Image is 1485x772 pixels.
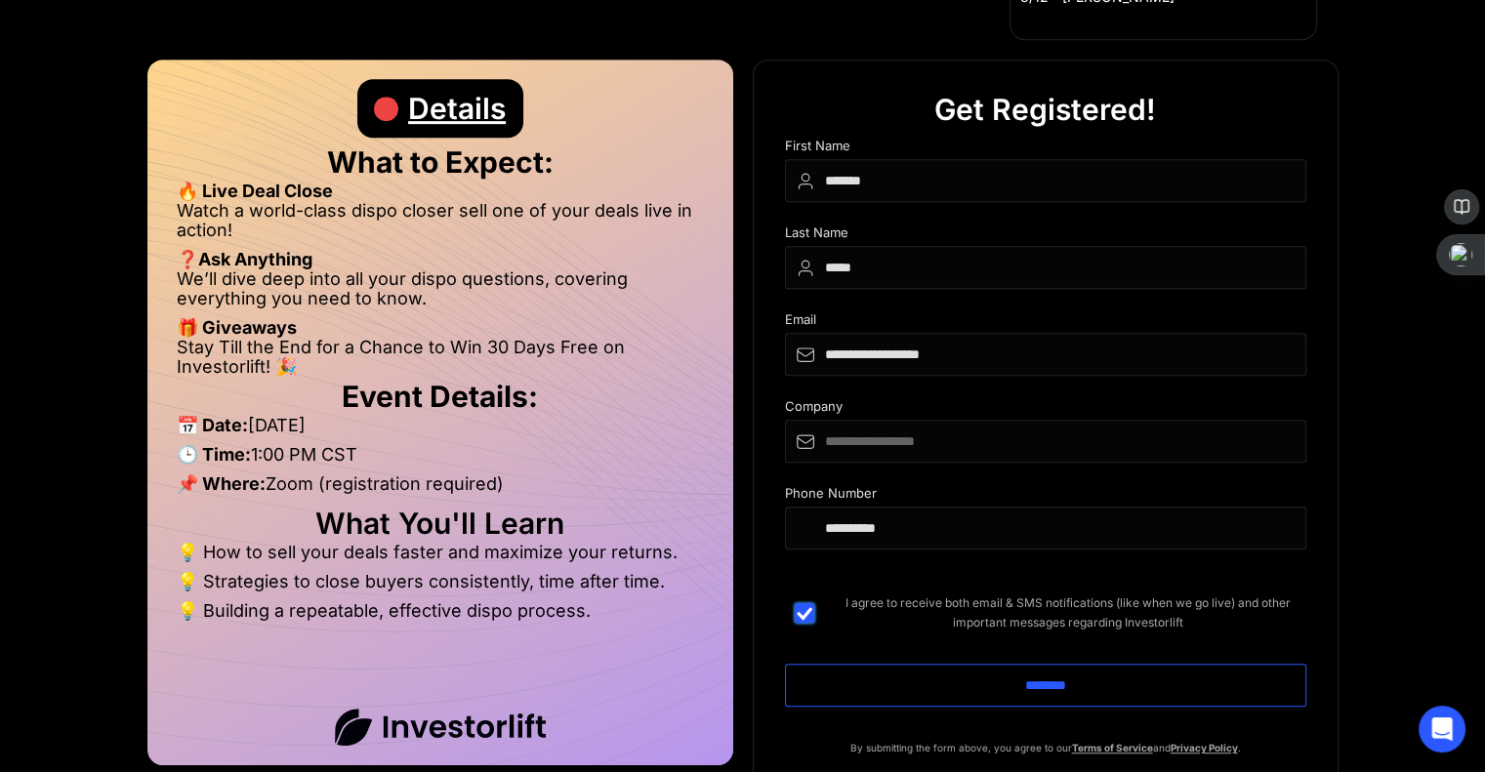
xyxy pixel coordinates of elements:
strong: What to Expect: [327,144,554,180]
strong: Event Details: [342,379,538,414]
li: 1:00 PM CST [177,445,704,474]
div: First Name [785,139,1306,159]
li: 💡 Strategies to close buyers consistently, time after time. [177,572,704,601]
li: 💡 Building a repeatable, effective dispo process. [177,601,704,621]
div: Open Intercom Messenger [1419,706,1465,752]
div: Last Name [785,225,1306,246]
li: We’ll dive deep into all your dispo questions, covering everything you need to know. [177,269,704,318]
li: [DATE] [177,416,704,445]
strong: 📅 Date: [177,415,248,435]
div: Phone Number [785,486,1306,507]
div: Company [785,399,1306,420]
div: Details [408,79,506,138]
div: Get Registered! [934,80,1156,139]
div: Email [785,312,1306,333]
li: 💡 How to sell your deals faster and maximize your returns. [177,543,704,572]
strong: 🎁 Giveaways [177,317,297,338]
a: Terms of Service [1072,742,1153,753]
li: Watch a world-class dispo closer sell one of your deals live in action! [177,201,704,250]
li: Stay Till the End for a Chance to Win 30 Days Free on Investorlift! 🎉 [177,338,704,377]
span: I agree to receive both email & SMS notifications (like when we go live) and other important mess... [830,593,1306,632]
p: By submitting the form above, you agree to our and . [785,738,1306,757]
a: Privacy Policy [1171,742,1238,753]
strong: 📌 Where: [177,473,266,494]
strong: 🔥 Live Deal Close [177,181,333,201]
li: Zoom (registration required) [177,474,704,504]
h2: What You'll Learn [177,513,704,533]
strong: ❓Ask Anything [177,249,312,269]
strong: 🕒 Time: [177,444,251,465]
form: DIspo Day Main Form [785,139,1306,738]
